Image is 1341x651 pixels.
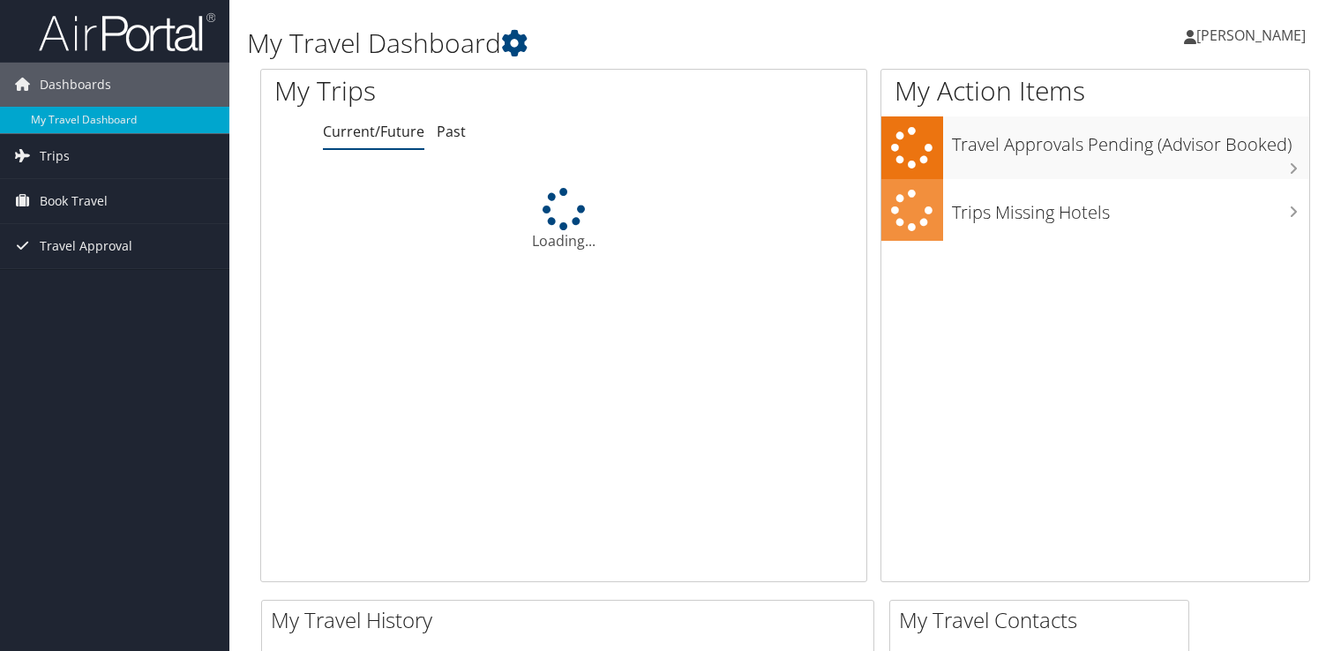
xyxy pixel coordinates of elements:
span: [PERSON_NAME] [1196,26,1306,45]
h1: My Travel Dashboard [247,25,964,62]
h2: My Travel History [271,605,873,635]
h2: My Travel Contacts [899,605,1188,635]
a: Travel Approvals Pending (Advisor Booked) [881,116,1309,179]
span: Trips [40,134,70,178]
a: Past [437,122,466,141]
span: Book Travel [40,179,108,223]
h3: Travel Approvals Pending (Advisor Booked) [952,123,1309,157]
a: Trips Missing Hotels [881,179,1309,242]
span: Dashboards [40,63,111,107]
img: airportal-logo.png [39,11,215,53]
h1: My Trips [274,72,601,109]
a: Current/Future [323,122,424,141]
span: Travel Approval [40,224,132,268]
h3: Trips Missing Hotels [952,191,1309,225]
div: Loading... [261,188,866,251]
h1: My Action Items [881,72,1309,109]
a: [PERSON_NAME] [1184,9,1323,62]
